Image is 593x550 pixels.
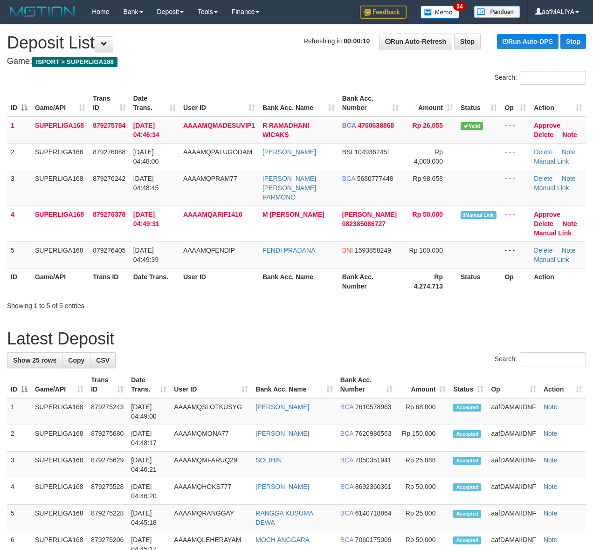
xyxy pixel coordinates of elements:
span: CSV [96,357,110,364]
span: Rp 26,055 [413,122,443,129]
a: Note [562,148,576,156]
a: [PERSON_NAME] [255,430,309,437]
span: Copy 7620986563 to clipboard [355,430,392,437]
a: Show 25 rows [7,352,62,368]
th: Game/API [31,268,89,295]
h1: Deposit List [7,34,586,52]
a: Run Auto-DPS [497,34,559,49]
td: Rp 25,000 [396,505,449,531]
span: Accepted [453,457,481,465]
a: SOLIHIN [255,456,282,464]
span: Accepted [453,536,481,544]
span: BNI [342,247,353,254]
span: Copy 1593858249 to clipboard [355,247,391,254]
th: Date Trans.: activate to sort column ascending [130,90,179,117]
span: Show 25 rows [13,357,56,364]
th: Bank Acc. Number: activate to sort column ascending [338,90,402,117]
a: Approve [534,122,560,129]
span: [DATE] 04:48:00 [133,148,159,165]
th: Op: activate to sort column ascending [501,90,530,117]
a: Delete [534,220,553,227]
span: Copy 7050351941 to clipboard [355,456,392,464]
a: RANGGA KUSUMA DEWA [255,509,313,526]
span: BCA [342,122,356,129]
h1: Latest Deposit [7,330,586,348]
th: Status: activate to sort column ascending [457,90,501,117]
th: Bank Acc. Name: activate to sort column ascending [259,90,338,117]
td: SUPERLIGA168 [31,478,87,505]
a: [PERSON_NAME] [PERSON_NAME] PARMONO [262,175,316,201]
th: Amount: activate to sort column ascending [402,90,457,117]
td: - - - [501,143,530,170]
a: Note [544,430,558,437]
a: Delete [534,175,552,182]
th: ID [7,268,31,295]
td: aafDAMAIIDNF [487,452,539,478]
td: [DATE] 04:49:00 [127,398,170,425]
span: Copy 7610578963 to clipboard [355,403,392,411]
span: Copy 5680777448 to clipboard [357,175,393,182]
a: MOCH ANGGARA [255,536,310,543]
td: 2 [7,425,31,452]
a: Note [563,220,577,227]
th: User ID: activate to sort column ascending [170,371,252,398]
a: Note [544,403,558,411]
span: Copy 1049362451 to clipboard [354,148,391,156]
th: Action [530,268,586,295]
td: - - - [501,241,530,268]
th: User ID: activate to sort column ascending [179,90,259,117]
span: [PERSON_NAME] [342,211,397,218]
a: Note [562,175,576,182]
a: Run Auto-Refresh [379,34,452,49]
td: [DATE] 04:45:18 [127,505,170,531]
span: BCA [342,175,355,182]
th: Action: activate to sort column ascending [530,90,586,117]
img: Button%20Memo.svg [421,6,460,19]
td: AAAAMQHOKS777 [170,478,252,505]
td: 879275528 [87,478,127,505]
span: Manually Linked [461,211,496,219]
a: Stop [454,34,481,49]
th: Trans ID [89,268,129,295]
td: 4 [7,206,31,241]
td: 879275629 [87,452,127,478]
a: Stop [560,34,586,49]
td: Rp 68,000 [396,398,449,425]
td: AAAAMQRANGGAY [170,505,252,531]
th: Trans ID: activate to sort column ascending [89,90,129,117]
th: Action: activate to sort column ascending [540,371,586,398]
span: [DATE] 04:49:39 [133,247,159,263]
td: SUPERLIGA168 [31,241,89,268]
td: - - - [501,117,530,144]
th: Bank Acc. Name: activate to sort column ascending [252,371,337,398]
th: User ID [179,268,259,295]
th: ID: activate to sort column descending [7,90,31,117]
a: Note [544,456,558,464]
span: BSI [342,148,353,156]
th: Bank Acc. Number: activate to sort column ascending [337,371,396,398]
td: 879275228 [87,505,127,531]
span: Accepted [453,483,481,491]
td: 4 [7,478,31,505]
a: Delete [534,148,552,156]
td: 1 [7,117,31,144]
td: AAAAMQSLOTKUSYG [170,398,252,425]
input: Search: [520,71,586,85]
a: Note [544,509,558,517]
span: Refreshing in: [303,37,370,45]
span: 879276242 [93,175,125,182]
a: Note [562,247,576,254]
td: SUPERLIGA168 [31,452,87,478]
a: R RAMADHANI WICAKS [262,122,309,138]
span: [DATE] 04:49:31 [133,211,159,227]
span: Rp 100,000 [409,247,443,254]
div: Showing 1 to 5 of 5 entries [7,297,240,310]
span: Copy [68,357,84,364]
span: Rp 4,000,000 [414,148,443,165]
img: panduan.png [474,6,520,18]
h4: Game: [7,57,586,66]
td: SUPERLIGA168 [31,206,89,241]
td: 1 [7,398,31,425]
td: 5 [7,241,31,268]
label: Search: [495,352,586,366]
